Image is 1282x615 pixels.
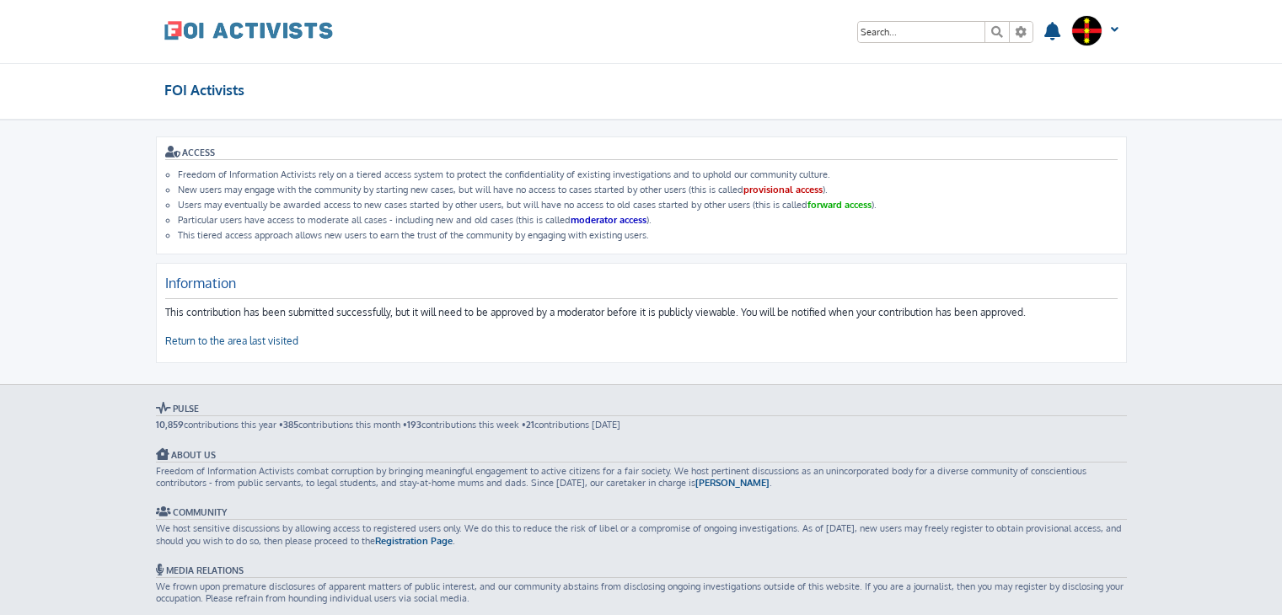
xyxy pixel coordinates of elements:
[165,306,1118,348] p: This contribution has been submitted successfully, but it will need to be approved by a moderator...
[178,168,1118,180] li: Freedom of Information Activists rely on a tiered access system to protect the confidentiality of...
[858,22,984,42] input: Search for keywords
[407,419,421,430] strong: 193
[1071,15,1102,46] img: User avatar
[156,419,184,430] strong: 10,859
[526,419,534,430] strong: 21
[156,465,1127,489] p: Freedom of Information Activists combat corruption by bringing meaningful engagement to active ci...
[156,419,1127,430] p: contributions this year • contributions this month • contributions this week • contributions [DATE]
[164,81,244,99] span: FOI Activists
[156,448,1127,463] h3: About Us
[283,419,298,430] strong: 385
[178,184,1118,195] li: New users may engage with the community by starting new cases, but will have no access to cases s...
[807,199,872,211] strong: forward access
[164,8,333,52] a: FOI Activists
[178,199,1118,211] li: Users may eventually be awarded access to new cases started by other users, but will have no acce...
[156,580,1127,605] p: We frown upon premature disclosures of apparent matters of public interest, and our community abs...
[178,214,1118,226] li: Particular users have access to moderate all cases - including new and old cases (this is called ).
[165,146,1118,160] h3: ACCESS
[165,275,1118,299] h2: Information
[164,75,244,105] a: FOI Activists
[165,334,298,349] a: Return to the area last visited
[156,522,1127,547] p: We host sensitive discussions by allowing access to registered users only. We do this to reduce t...
[156,505,1127,520] h3: Community
[571,214,646,226] strong: moderator access
[156,564,1127,578] h3: Media Relations
[375,535,453,547] a: Registration Page
[743,184,823,195] strong: provisional access
[156,402,1127,416] h3: Pulse
[178,229,1118,241] li: This tiered access approach allows new users to earn the trust of the community by engaging with ...
[695,477,770,489] a: [PERSON_NAME]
